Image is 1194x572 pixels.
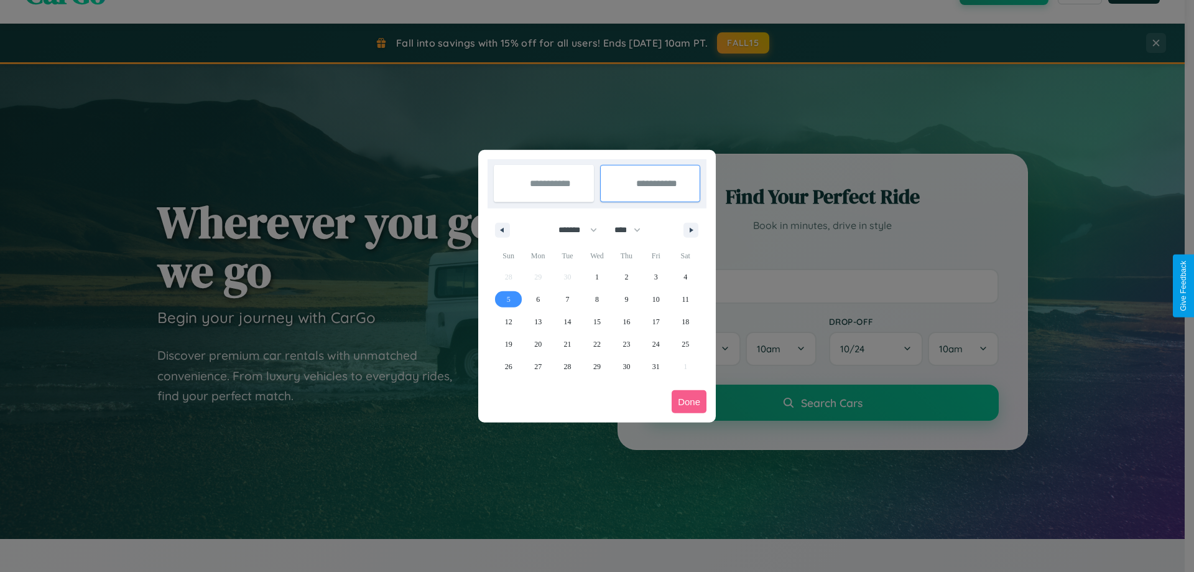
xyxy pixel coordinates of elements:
button: 16 [612,311,641,333]
button: 20 [523,333,552,355]
button: 9 [612,288,641,311]
button: 31 [641,355,670,378]
span: Sun [494,246,523,266]
button: 25 [671,333,700,355]
button: 24 [641,333,670,355]
button: 7 [553,288,582,311]
button: 15 [582,311,611,333]
span: 30 [622,355,630,378]
span: 25 [682,333,689,355]
button: 18 [671,311,700,333]
span: 1 [595,266,599,288]
button: 26 [494,355,523,378]
button: 22 [582,333,611,355]
button: 3 [641,266,670,288]
span: 6 [536,288,540,311]
span: Thu [612,246,641,266]
span: 19 [505,333,512,355]
button: 21 [553,333,582,355]
span: 20 [534,333,542,355]
span: 4 [683,266,687,288]
button: 19 [494,333,523,355]
span: 27 [534,355,542,378]
span: 2 [624,266,628,288]
button: 5 [494,288,523,311]
span: 12 [505,311,512,333]
button: 2 [612,266,641,288]
span: 24 [652,333,660,355]
span: 21 [564,333,572,355]
button: 14 [553,311,582,333]
span: 3 [654,266,658,288]
span: 31 [652,355,660,378]
button: 30 [612,355,641,378]
button: 10 [641,288,670,311]
span: 17 [652,311,660,333]
button: 23 [612,333,641,355]
span: 26 [505,355,512,378]
span: 7 [566,288,570,311]
button: 1 [582,266,611,288]
span: 15 [593,311,601,333]
span: 23 [622,333,630,355]
span: Tue [553,246,582,266]
button: 29 [582,355,611,378]
span: 16 [622,311,630,333]
span: 18 [682,311,689,333]
span: 22 [593,333,601,355]
span: 8 [595,288,599,311]
button: 4 [671,266,700,288]
span: 29 [593,355,601,378]
div: Give Feedback [1179,261,1188,311]
span: Fri [641,246,670,266]
button: 17 [641,311,670,333]
span: Sat [671,246,700,266]
span: 9 [624,288,628,311]
button: 27 [523,355,552,378]
span: 5 [507,288,511,311]
button: Done [672,390,706,413]
button: 12 [494,311,523,333]
button: 13 [523,311,552,333]
button: 11 [671,288,700,311]
button: 6 [523,288,552,311]
span: 14 [564,311,572,333]
span: 13 [534,311,542,333]
span: Mon [523,246,552,266]
span: 10 [652,288,660,311]
span: 11 [682,288,689,311]
span: 28 [564,355,572,378]
span: Wed [582,246,611,266]
button: 28 [553,355,582,378]
button: 8 [582,288,611,311]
